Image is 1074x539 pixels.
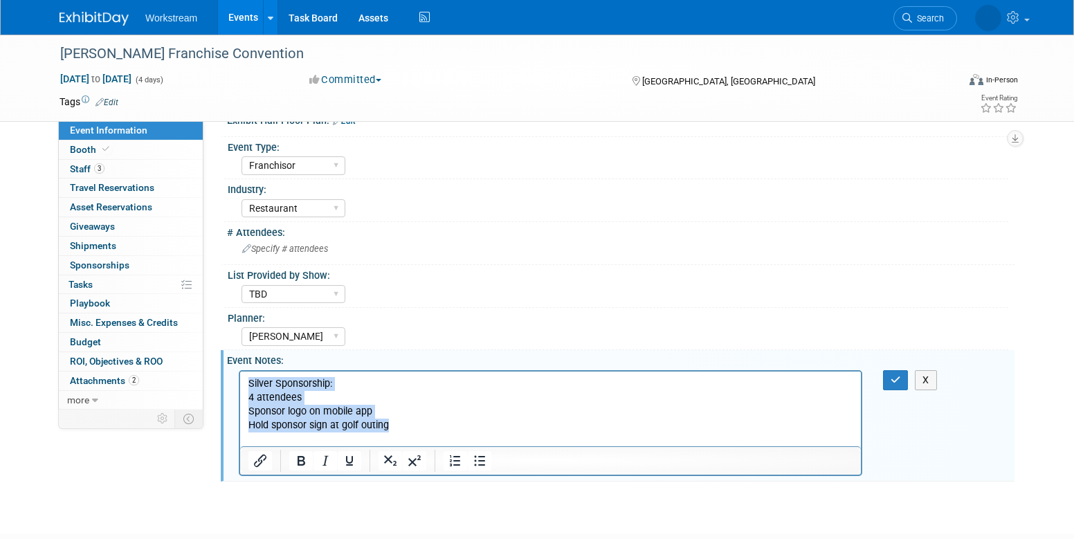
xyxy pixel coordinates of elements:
a: Misc. Expenses & Credits [59,313,203,332]
span: Budget [70,336,101,347]
div: Industry: [228,179,1008,197]
img: Format-Inperson.png [970,74,983,85]
button: Insert/edit link [248,451,272,471]
button: Bullet list [468,451,491,471]
button: Committed [304,73,387,87]
button: Subscript [379,451,402,471]
a: Shipments [59,237,203,255]
iframe: Rich Text Area [240,372,861,446]
span: [DATE] [DATE] [60,73,132,85]
a: Tasks [59,275,203,294]
div: Event Notes: [227,350,1014,367]
span: Specify # attendees [242,244,328,254]
button: Superscript [403,451,426,471]
td: Tags [60,95,118,109]
a: ROI, Objectives & ROO [59,352,203,371]
span: Event Information [70,125,147,136]
span: Playbook [70,298,110,309]
span: [GEOGRAPHIC_DATA], [GEOGRAPHIC_DATA] [642,76,815,86]
a: Search [893,6,957,30]
span: Giveaways [70,221,115,232]
button: X [915,370,937,390]
span: Misc. Expenses & Credits [70,317,178,328]
span: Search [912,13,944,24]
span: more [67,394,89,405]
button: Italic [313,451,337,471]
span: Staff [70,163,104,174]
div: Event Format [875,72,1018,93]
a: Budget [59,333,203,351]
a: Travel Reservations [59,179,203,197]
a: Event Information [59,121,203,140]
span: Sponsorships [70,259,129,271]
i: Booth reservation complete [102,145,109,153]
div: List Provided by Show: [228,265,1008,282]
div: # Attendees: [227,222,1014,239]
div: Event Rating [980,95,1017,102]
span: 3 [94,163,104,174]
span: Tasks [69,279,93,290]
span: to [89,73,102,84]
a: Sponsorships [59,256,203,275]
img: ExhibitDay [60,12,129,26]
a: Asset Reservations [59,198,203,217]
a: Edit [95,98,118,107]
span: Workstream [145,12,197,24]
td: Personalize Event Tab Strip [151,410,175,428]
span: ROI, Objectives & ROO [70,356,163,367]
a: Attachments2 [59,372,203,390]
span: (4 days) [134,75,163,84]
a: Playbook [59,294,203,313]
td: Toggle Event Tabs [175,410,203,428]
span: Shipments [70,240,116,251]
a: more [59,391,203,410]
span: Attachments [70,375,139,386]
div: Planner: [228,308,1008,325]
a: Booth [59,140,203,159]
button: Numbered list [444,451,467,471]
span: 2 [129,375,139,385]
a: Giveaways [59,217,203,236]
button: Underline [338,451,361,471]
span: Booth [70,144,112,155]
span: Asset Reservations [70,201,152,212]
a: Staff3 [59,160,203,179]
div: Event Type: [228,137,1008,154]
img: Tatia Meghdadi [975,5,1001,31]
div: In-Person [985,75,1018,85]
span: Travel Reservations [70,182,154,193]
div: [PERSON_NAME] Franchise Convention [55,42,936,66]
button: Bold [289,451,313,471]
